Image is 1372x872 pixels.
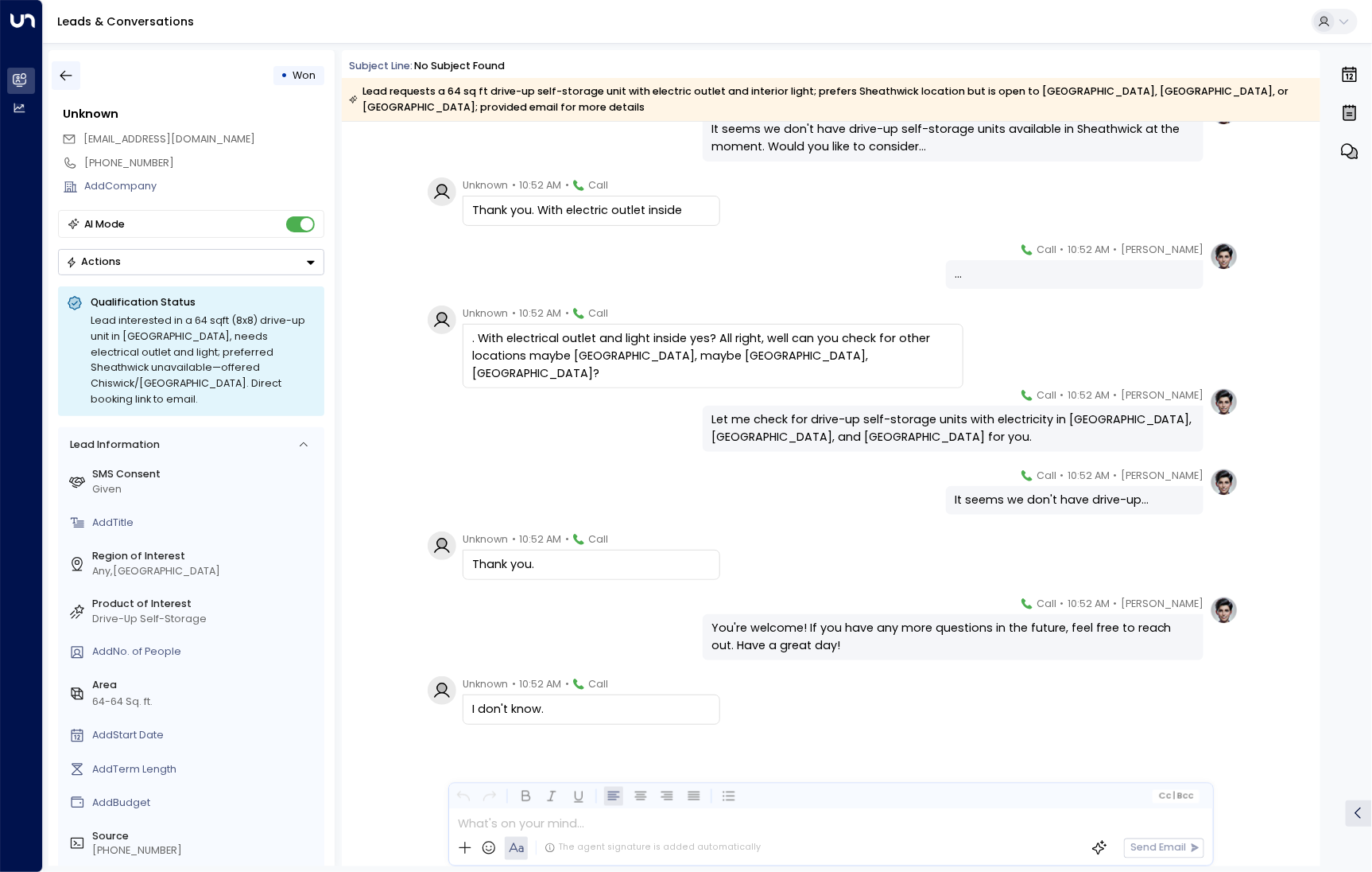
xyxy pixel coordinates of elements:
span: • [512,531,516,547]
span: Subject Line: [349,59,413,72]
div: No subject found [414,59,505,74]
span: Cc Bcc [1158,792,1194,801]
label: Area [92,678,319,693]
div: I don't know. [472,701,711,718]
div: AddTitle [92,516,319,531]
div: AddNo. of People [92,644,319,660]
span: • [1114,242,1118,258]
span: tukkim670@gmail.com [83,132,255,147]
div: [PHONE_NUMBER] [92,843,319,858]
div: Lead Information [64,438,159,453]
div: Any,[GEOGRAPHIC_DATA] [92,564,319,579]
span: Call [588,676,608,692]
span: Unknown [463,531,508,547]
span: Call [588,531,608,547]
span: Call [1037,468,1056,484]
img: profile-logo.png [1210,387,1238,416]
div: It seems we don't have drive-up... [955,492,1195,509]
span: Unknown [463,177,508,193]
div: You're welcome! If you have any more questions in the future, feel free to reach out. Have a grea... [711,620,1195,654]
label: SMS Consent [92,467,319,482]
span: • [1060,596,1064,612]
span: 10:52 AM [1068,596,1110,612]
label: Region of Interest [92,549,319,564]
span: • [512,177,516,193]
img: profile-logo.png [1210,242,1238,271]
div: It seems we don't have drive-up self-storage units available in Sheathwick at the moment. Would y... [711,121,1195,155]
button: Cc|Bcc [1153,789,1200,803]
span: 10:52 AM [1068,387,1110,403]
div: AddBudget [92,796,319,811]
div: • [281,63,288,88]
a: Leads & Conversations [57,14,194,29]
span: Unknown [463,676,508,692]
div: . With electrical outlet and light inside yes? All right, well can you check for other locations ... [472,330,954,382]
div: Given [92,482,319,497]
img: profile-logo.png [1210,468,1238,496]
span: [PERSON_NAME] [1121,596,1203,612]
p: Qualification Status [91,295,316,309]
span: • [565,177,569,193]
span: Call [1037,387,1056,403]
div: Drive-Up Self-Storage [92,612,319,627]
div: AddCompany [84,179,324,194]
label: Source [92,829,319,844]
div: ... [955,266,1195,283]
span: • [1060,242,1064,258]
span: • [565,531,569,547]
span: Unknown [463,306,508,321]
span: 10:52 AM [519,531,561,547]
span: Call [588,306,608,321]
button: Undo [453,787,473,807]
span: Call [588,177,608,193]
span: 10:52 AM [519,306,561,321]
button: Actions [58,249,324,275]
div: The agent signature is added automatically [545,842,761,854]
span: • [1060,387,1064,403]
span: 10:52 AM [1068,242,1110,258]
span: • [1114,468,1118,484]
span: [EMAIL_ADDRESS][DOMAIN_NAME] [83,132,255,146]
span: [PERSON_NAME] [1121,242,1203,258]
span: [PERSON_NAME] [1121,468,1203,484]
button: Redo [480,787,500,807]
span: • [565,306,569,321]
div: Let me check for drive-up self-storage units with electricity in [GEOGRAPHIC_DATA], [GEOGRAPHIC_D... [711,411,1195,446]
div: Actions [66,255,121,268]
span: [PERSON_NAME] [1121,387,1203,403]
div: Lead requests a 64 sq ft drive-up self-storage unit with electric outlet and interior light; pref... [349,84,1312,115]
div: Lead interested in a 64 sqft (8x8) drive-up unit in [GEOGRAPHIC_DATA], needs electrical outlet an... [91,313,316,407]
div: AddTerm Length [92,762,319,777]
span: • [1114,596,1118,612]
span: | [1173,792,1176,801]
span: • [565,676,569,692]
span: 10:52 AM [519,177,561,193]
div: AI Mode [84,216,126,232]
div: Button group with a nested menu [58,249,324,275]
span: • [512,676,516,692]
span: Won [293,68,316,82]
span: • [512,306,516,321]
div: AddStart Date [92,728,319,743]
div: Thank you. With electric outlet inside [472,202,711,220]
label: Product of Interest [92,597,319,612]
span: Call [1037,596,1056,612]
img: profile-logo.png [1210,596,1238,625]
span: 10:52 AM [519,676,561,692]
div: 64-64 Sq. ft. [92,695,153,710]
span: 10:52 AM [1068,468,1110,484]
span: • [1114,387,1118,403]
span: • [1060,468,1064,484]
div: Unknown [63,106,324,123]
div: Thank you. [472,556,711,574]
span: Call [1037,242,1056,258]
div: [PHONE_NUMBER] [84,156,324,171]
